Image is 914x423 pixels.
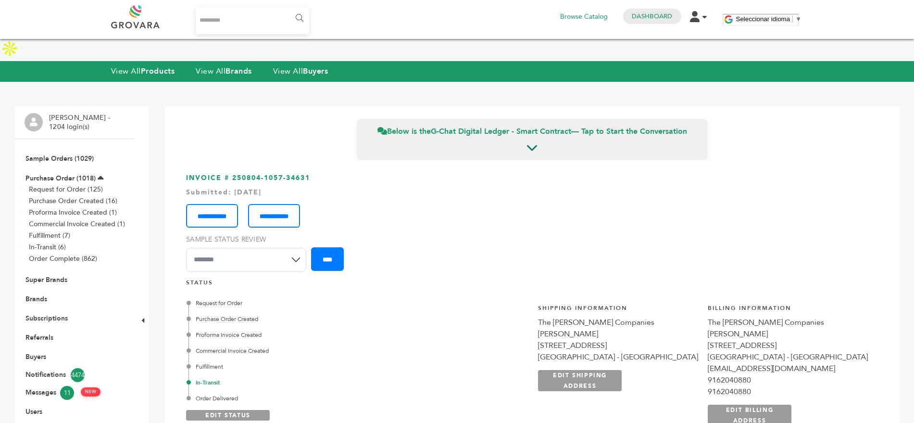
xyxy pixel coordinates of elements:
strong: G-Chat Digital Ledger - Smart Contract [431,126,571,137]
div: Purchase Order Created [188,315,428,323]
input: Search... [196,7,310,34]
div: 9162040880 [708,386,868,397]
a: View AllBrands [196,66,252,77]
a: Request for Order (125) [29,185,103,194]
div: [PERSON_NAME] [708,328,868,340]
div: [GEOGRAPHIC_DATA] - [GEOGRAPHIC_DATA] [538,351,698,363]
span: ▼ [795,15,801,23]
h4: Shipping Information [538,304,698,317]
a: EDIT STATUS [186,410,270,421]
a: Super Brands [25,275,67,284]
div: [GEOGRAPHIC_DATA] - [GEOGRAPHIC_DATA] [708,351,868,363]
a: Seleccionar idioma​ [736,15,802,23]
strong: Products [141,66,175,77]
label: Sample Status Review [186,235,311,244]
a: View AllBuyers [273,66,328,77]
a: View AllProducts [111,66,175,77]
a: In-Transit (6) [29,243,66,252]
div: [PERSON_NAME] [538,328,698,340]
div: Commercial Invoice Created [188,346,428,355]
div: Submitted: [DATE] [186,188,878,197]
a: Users [25,407,42,416]
span: 11 [60,386,74,400]
a: Sample Orders (1029) [25,154,94,163]
div: Fulfillment [188,362,428,371]
h4: Billing Information [708,304,868,317]
div: 9162040880 [708,374,868,386]
a: Purchase Order (1018) [25,174,96,183]
div: In-Transit [188,378,428,387]
a: Subscriptions [25,314,68,323]
span: 4474 [71,368,85,382]
a: Fulfillment (7) [29,231,70,240]
a: Commercial Invoice Created (1) [29,219,125,229]
div: Proforma Invoice Created [188,331,428,339]
a: EDIT SHIPPING ADDRESS [538,370,622,391]
a: Referrals [25,333,53,342]
span: NEW [81,387,100,397]
span: Seleccionar idioma [736,15,790,23]
a: Order Complete (862) [29,254,97,263]
a: Notifications4474 [25,368,124,382]
h4: STATUS [186,279,878,292]
a: Messages11 NEW [25,386,124,400]
div: [STREET_ADDRESS] [538,340,698,351]
h3: INVOICE # 250804-1057-34631 [186,173,878,279]
div: Request for Order [188,299,428,308]
a: Brands [25,295,47,304]
a: Dashboard [632,12,672,21]
div: [STREET_ADDRESS] [708,340,868,351]
a: Buyers [25,352,46,361]
img: profile.png [25,113,43,131]
div: Order Delivered [188,394,428,403]
span: Below is the — Tap to Start the Conversation [377,126,687,137]
div: The [PERSON_NAME] Companies [538,317,698,328]
a: Purchase Order Created (16) [29,196,117,205]
div: [EMAIL_ADDRESS][DOMAIN_NAME] [708,363,868,374]
li: [PERSON_NAME] - 1204 login(s) [49,113,113,132]
strong: Brands [225,66,251,77]
div: The [PERSON_NAME] Companies [708,317,868,328]
a: Proforma Invoice Created (1) [29,208,117,217]
strong: Buyers [303,66,328,77]
a: Browse Catalog [560,12,608,22]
